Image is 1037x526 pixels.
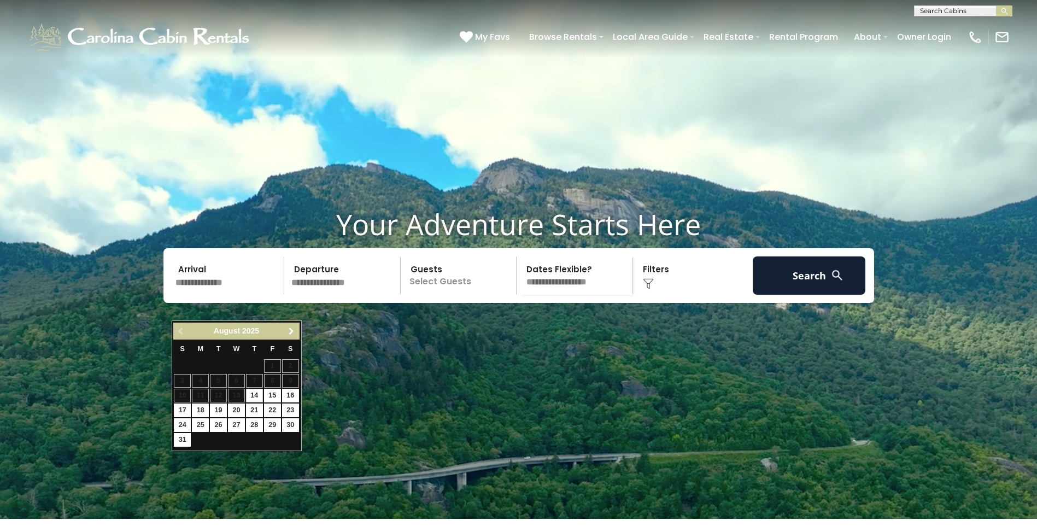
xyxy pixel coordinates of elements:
span: Saturday [288,345,292,353]
a: Rental Program [764,27,843,46]
a: 18 [192,404,209,417]
a: Real Estate [698,27,759,46]
a: 24 [174,418,191,432]
a: 19 [210,404,227,417]
a: 21 [246,404,263,417]
a: 14 [246,389,263,402]
a: Local Area Guide [607,27,693,46]
button: Search [753,256,866,295]
span: Wednesday [233,345,240,353]
img: White-1-1-2.png [27,21,254,54]
a: Browse Rentals [524,27,602,46]
a: 30 [282,418,299,432]
span: Monday [197,345,203,353]
a: Next [285,324,298,338]
p: Select Guests [404,256,517,295]
a: 25 [192,418,209,432]
a: 20 [228,404,245,417]
span: Thursday [253,345,257,353]
span: August [214,326,240,335]
span: Friday [270,345,274,353]
a: 29 [264,418,281,432]
span: Sunday [180,345,185,353]
h1: Your Adventure Starts Here [8,207,1029,241]
span: 2025 [242,326,259,335]
a: 17 [174,404,191,417]
a: 23 [282,404,299,417]
a: 27 [228,418,245,432]
span: Next [287,327,296,336]
a: 26 [210,418,227,432]
a: 16 [282,389,299,402]
a: My Favs [460,30,513,44]
a: 28 [246,418,263,432]
img: search-regular-white.png [830,268,844,282]
a: 31 [174,433,191,447]
img: phone-regular-white.png [968,30,983,45]
span: Tuesday [216,345,221,353]
img: filter--v1.png [643,278,654,289]
a: 22 [264,404,281,417]
a: About [848,27,887,46]
a: 15 [264,389,281,402]
img: mail-regular-white.png [994,30,1010,45]
a: Owner Login [892,27,957,46]
span: My Favs [475,30,510,44]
